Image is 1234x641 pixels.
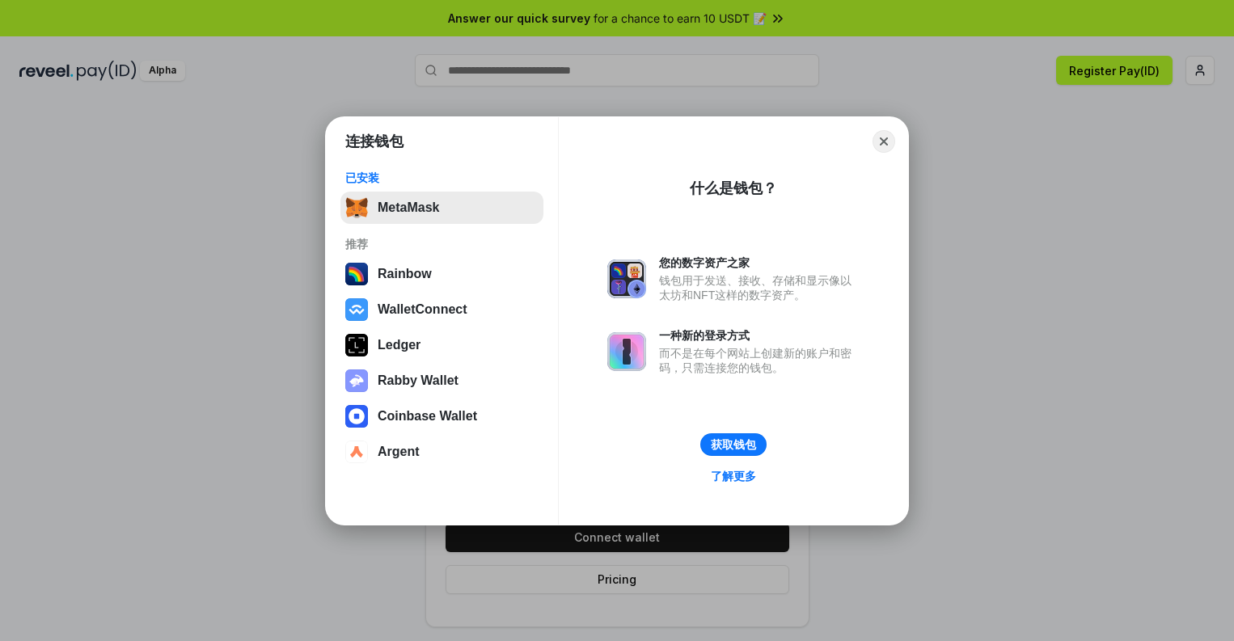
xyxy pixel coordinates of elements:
div: Ledger [378,338,420,352]
img: svg+xml,%3Csvg%20width%3D%2228%22%20height%3D%2228%22%20viewBox%3D%220%200%2028%2028%22%20fill%3D... [345,441,368,463]
div: 一种新的登录方式 [659,328,860,343]
img: svg+xml,%3Csvg%20xmlns%3D%22http%3A%2F%2Fwww.w3.org%2F2000%2Fsvg%22%20fill%3D%22none%22%20viewBox... [607,332,646,371]
button: MetaMask [340,192,543,224]
div: 而不是在每个网站上创建新的账户和密码，只需连接您的钱包。 [659,346,860,375]
a: 了解更多 [701,466,766,487]
div: Coinbase Wallet [378,409,477,424]
div: 了解更多 [711,469,756,483]
button: Close [873,130,895,153]
div: WalletConnect [378,302,467,317]
div: 什么是钱包？ [690,179,777,198]
div: Rabby Wallet [378,373,459,388]
img: svg+xml,%3Csvg%20width%3D%2228%22%20height%3D%2228%22%20viewBox%3D%220%200%2028%2028%22%20fill%3D... [345,298,368,321]
button: Argent [340,436,543,468]
div: 获取钱包 [711,437,756,452]
img: svg+xml,%3Csvg%20fill%3D%22none%22%20height%3D%2233%22%20viewBox%3D%220%200%2035%2033%22%20width%... [345,196,368,219]
button: 获取钱包 [700,433,767,456]
div: 已安装 [345,171,539,185]
div: 钱包用于发送、接收、存储和显示像以太坊和NFT这样的数字资产。 [659,273,860,302]
div: Rainbow [378,267,432,281]
h1: 连接钱包 [345,132,404,151]
img: svg+xml,%3Csvg%20xmlns%3D%22http%3A%2F%2Fwww.w3.org%2F2000%2Fsvg%22%20fill%3D%22none%22%20viewBox... [607,259,646,298]
img: svg+xml,%3Csvg%20xmlns%3D%22http%3A%2F%2Fwww.w3.org%2F2000%2Fsvg%22%20fill%3D%22none%22%20viewBox... [345,369,368,392]
button: Ledger [340,329,543,361]
div: MetaMask [378,200,439,215]
button: WalletConnect [340,293,543,326]
div: 您的数字资产之家 [659,255,860,270]
button: Coinbase Wallet [340,400,543,432]
img: svg+xml,%3Csvg%20xmlns%3D%22http%3A%2F%2Fwww.w3.org%2F2000%2Fsvg%22%20width%3D%2228%22%20height%3... [345,334,368,356]
button: Rabby Wallet [340,365,543,397]
img: svg+xml,%3Csvg%20width%3D%22120%22%20height%3D%22120%22%20viewBox%3D%220%200%20120%20120%22%20fil... [345,263,368,285]
button: Rainbow [340,258,543,290]
img: svg+xml,%3Csvg%20width%3D%2228%22%20height%3D%2228%22%20viewBox%3D%220%200%2028%2028%22%20fill%3D... [345,405,368,428]
div: 推荐 [345,237,539,251]
div: Argent [378,445,420,459]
